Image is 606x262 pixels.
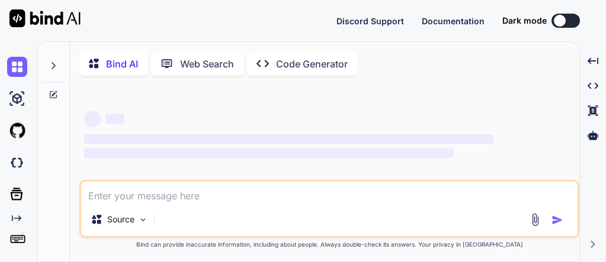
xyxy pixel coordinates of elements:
[106,57,138,71] p: Bind AI
[502,15,547,27] span: Dark mode
[422,15,485,27] button: Documentation
[84,148,454,158] span: ‌
[84,134,493,144] span: ‌
[79,240,579,249] p: Bind can provide inaccurate information, including about people. Always double-check its answers....
[422,16,485,26] span: Documentation
[7,89,27,109] img: ai-studio
[7,57,27,77] img: chat
[336,15,404,27] button: Discord Support
[336,16,404,26] span: Discord Support
[7,153,27,173] img: darkCloudIdeIcon
[552,214,563,226] img: icon
[528,213,542,227] img: attachment
[180,57,234,71] p: Web Search
[138,215,148,225] img: Pick Models
[107,214,134,225] p: Source
[9,9,81,27] img: Bind AI
[105,114,124,124] span: ‌
[276,57,348,71] p: Code Generator
[84,111,101,127] span: ‌
[7,121,27,141] img: githubLight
